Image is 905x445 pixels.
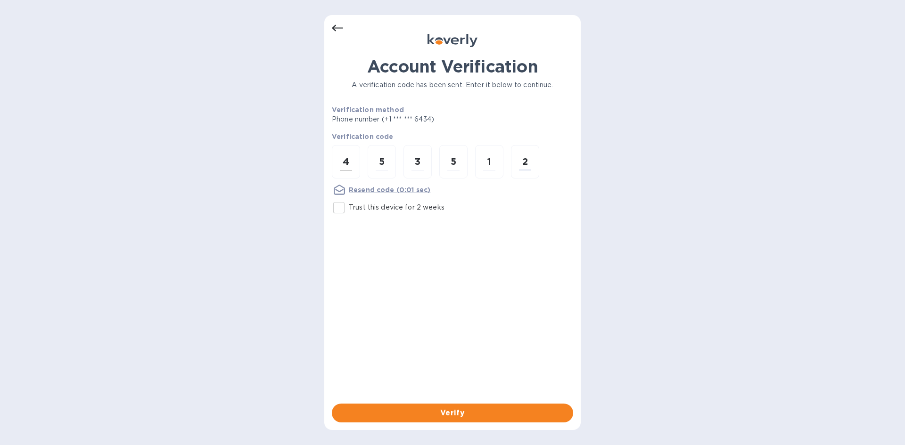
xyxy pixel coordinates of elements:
button: Verify [332,404,573,422]
p: Trust this device for 2 weeks [349,202,444,212]
h1: Account Verification [332,57,573,76]
u: Resend code (0:01 sec) [349,186,430,194]
p: Phone number (+1 *** *** 6434) [332,114,506,124]
p: Verification code [332,132,573,141]
span: Verify [339,407,566,419]
p: A verification code has been sent. Enter it below to continue. [332,80,573,90]
b: Verification method [332,106,404,113]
